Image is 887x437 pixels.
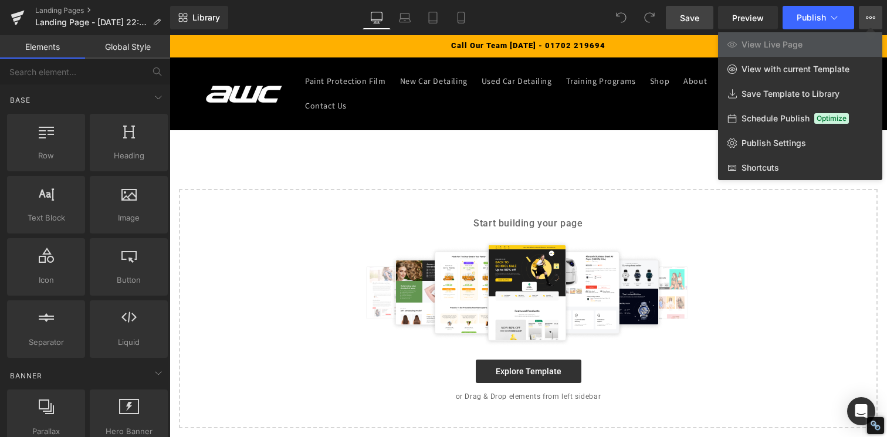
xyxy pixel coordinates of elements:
[797,13,826,22] span: Publish
[390,34,473,59] a: Training Programs
[9,94,32,106] span: Base
[814,113,849,124] span: Optimize
[36,50,113,67] img: AWC Vehicle Detailing
[35,6,170,15] a: Landing Pages
[136,66,177,76] span: Contact Us
[742,39,803,50] span: View Live Page
[870,420,881,431] div: Restore Info Box &#10;&#10;NoFollow Info:&#10; META-Robots NoFollow: &#09;true&#10; META-Robots N...
[859,6,882,29] button: View Live PageView with current TemplateSave Template to LibrarySchedule PublishOptimizePublish S...
[306,324,412,348] a: Explore Template
[9,370,43,381] span: Banner
[93,150,164,162] span: Heading
[742,113,810,124] span: Schedule Publish
[742,89,839,99] span: Save Template to Library
[312,41,382,52] span: Used Car Detailing
[93,212,164,224] span: Image
[447,6,475,29] a: Mobile
[610,6,633,29] button: Undo
[224,34,305,59] a: New Car Detailing
[192,12,220,23] span: Library
[473,34,507,59] a: Shop
[35,18,148,27] span: Landing Page - [DATE] 22:51:38
[85,35,170,59] a: Global Style
[11,336,82,348] span: Separator
[718,6,778,29] a: Preview
[93,274,164,286] span: Button
[136,41,216,52] span: Paint Protection Film
[28,181,689,195] p: Start building your page
[128,59,184,83] a: Contact Us
[11,150,82,162] span: Row
[93,336,164,348] span: Liquid
[742,138,806,148] span: Publish Settings
[480,41,500,52] span: Shop
[611,46,637,72] summary: Search
[231,41,298,52] span: New Car Detailing
[128,34,224,59] a: Paint Protection Film
[397,41,466,52] span: Training Programs
[507,34,544,59] a: About
[742,64,849,74] span: View with current Template
[391,6,419,29] a: Laptop
[514,41,537,52] span: About
[419,6,447,29] a: Tablet
[847,397,875,425] div: Open Intercom Messenger
[11,212,82,224] span: Text Block
[742,162,779,173] span: Shortcuts
[680,12,699,24] span: Save
[363,6,391,29] a: Desktop
[28,357,689,365] p: or Drag & Drop elements from left sidebar
[783,6,854,29] button: Publish
[638,6,661,29] button: Redo
[11,274,82,286] span: Icon
[732,12,764,24] span: Preview
[170,6,228,29] a: New Library
[305,34,390,59] a: Used Car Detailing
